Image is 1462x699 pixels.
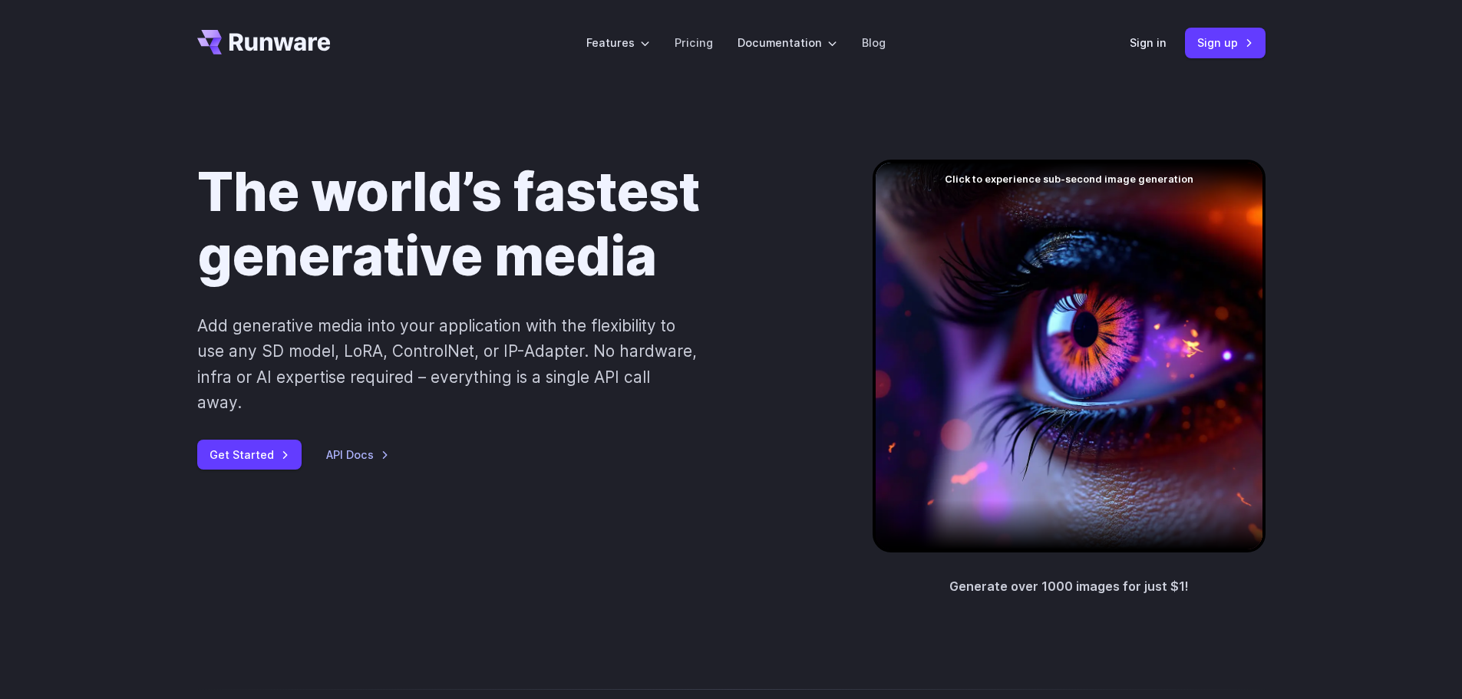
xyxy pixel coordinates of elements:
label: Features [586,34,650,51]
a: Get Started [197,440,302,470]
label: Documentation [738,34,837,51]
a: Go to / [197,30,331,54]
a: Blog [862,34,886,51]
h1: The world’s fastest generative media [197,160,823,289]
a: API Docs [326,446,389,463]
p: Add generative media into your application with the flexibility to use any SD model, LoRA, Contro... [197,313,698,415]
a: Pricing [675,34,713,51]
p: Generate over 1000 images for just $1! [949,577,1189,597]
a: Sign in [1130,34,1167,51]
a: Sign up [1185,28,1266,58]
